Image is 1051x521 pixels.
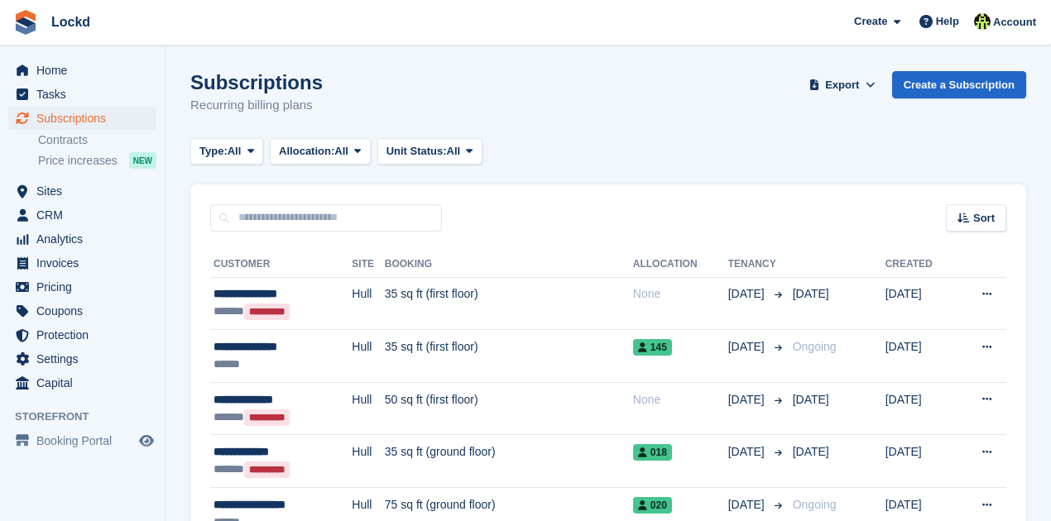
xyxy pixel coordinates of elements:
td: Hull [352,330,384,383]
span: [DATE] [728,496,768,514]
span: [DATE] [728,391,768,409]
span: [DATE] [728,443,768,461]
span: Pricing [36,275,136,299]
th: Customer [210,251,352,278]
button: Unit Status: All [377,138,482,165]
span: Capital [36,371,136,394]
span: [DATE] [728,338,768,356]
span: All [228,143,242,160]
th: Site [352,251,384,278]
span: Protection [36,323,136,347]
td: Hull [352,382,384,435]
span: Help [936,13,959,30]
td: [DATE] [885,382,955,435]
span: Sites [36,179,136,203]
a: menu [8,299,156,323]
span: Invoices [36,251,136,275]
a: menu [8,323,156,347]
a: menu [8,59,156,82]
h1: Subscriptions [190,71,323,93]
td: Hull [352,435,384,488]
a: menu [8,371,156,394]
td: Hull [352,277,384,330]
span: Subscriptions [36,107,136,130]
a: menu [8,347,156,370]
th: Created [885,251,955,278]
a: Price increases NEW [38,151,156,170]
span: Tasks [36,83,136,106]
td: 35 sq ft (first floor) [385,330,633,383]
td: 35 sq ft (ground floor) [385,435,633,488]
th: Booking [385,251,633,278]
td: [DATE] [885,277,955,330]
span: Analytics [36,227,136,251]
span: [DATE] [728,285,768,303]
td: [DATE] [885,330,955,383]
a: Preview store [137,431,156,451]
span: Booking Portal [36,429,136,452]
span: All [447,143,461,160]
span: Sort [973,210,995,227]
span: [DATE] [793,287,829,300]
span: Price increases [38,153,118,169]
button: Type: All [190,138,263,165]
span: 020 [633,497,672,514]
span: CRM [36,203,136,227]
a: Lockd [45,8,97,36]
a: Contracts [38,132,156,148]
a: menu [8,203,156,227]
span: Type: [199,143,228,160]
a: menu [8,107,156,130]
span: 145 [633,339,672,356]
button: Allocation: All [270,138,371,165]
a: menu [8,227,156,251]
span: Unit Status: [386,143,447,160]
span: Account [993,14,1036,31]
span: Ongoing [793,340,837,353]
span: Coupons [36,299,136,323]
a: menu [8,83,156,106]
a: menu [8,275,156,299]
span: Storefront [15,409,165,425]
span: [DATE] [793,445,829,458]
span: Export [825,77,859,93]
a: menu [8,251,156,275]
div: None [633,391,728,409]
th: Allocation [633,251,728,278]
td: [DATE] [885,435,955,488]
span: All [334,143,348,160]
span: [DATE] [793,393,829,406]
span: 018 [633,444,672,461]
p: Recurring billing plans [190,96,323,115]
div: None [633,285,728,303]
img: stora-icon-8386f47178a22dfd0bd8f6a31ec36ba5ce8667c1dd55bd0f319d3a0aa187defe.svg [13,10,38,35]
span: Settings [36,347,136,370]
span: Ongoing [793,498,837,511]
span: Allocation: [279,143,334,160]
button: Export [806,71,879,98]
a: menu [8,179,156,203]
span: Create [854,13,887,30]
a: Create a Subscription [892,71,1026,98]
td: 35 sq ft (first floor) [385,277,633,330]
img: Jamie Budding [974,13,991,30]
th: Tenancy [728,251,786,278]
span: Home [36,59,136,82]
div: NEW [129,152,156,169]
a: menu [8,429,156,452]
td: 50 sq ft (first floor) [385,382,633,435]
